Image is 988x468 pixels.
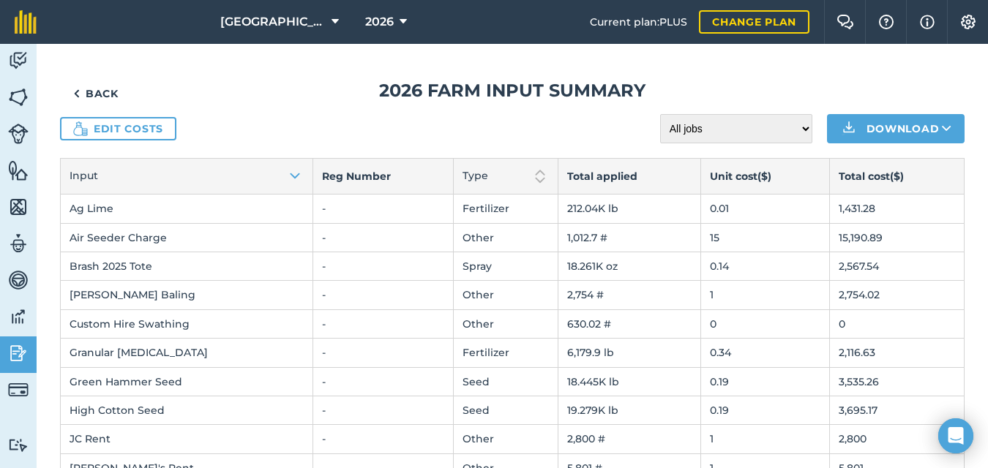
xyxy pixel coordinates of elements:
td: Spray [453,252,558,280]
td: 18.445K lb [558,367,701,396]
img: svg+xml;base64,PHN2ZyB4bWxucz0iaHR0cDovL3d3dy53My5vcmcvMjAwMC9zdmciIHdpZHRoPSI1NiIgaGVpZ2h0PSI2MC... [8,159,29,181]
td: 3,535.26 [830,367,965,396]
span: Current plan : PLUS [590,14,687,30]
td: Other [453,223,558,252]
h1: 2026 Farm input summary [60,79,965,102]
img: svg+xml;base64,PHN2ZyB4bWxucz0iaHR0cDovL3d3dy53My5vcmcvMjAwMC9zdmciIHdpZHRoPSI1NiIgaGVpZ2h0PSI2MC... [8,86,29,108]
td: 0.14 [701,252,830,280]
td: 1 [701,281,830,309]
td: - [313,252,454,280]
div: Open Intercom Messenger [938,418,973,453]
img: svg+xml;base64,PD94bWwgdmVyc2lvbj0iMS4wIiBlbmNvZGluZz0idXRmLTgiPz4KPCEtLSBHZW5lcmF0b3I6IEFkb2JlIE... [8,50,29,72]
td: 1,012.7 # [558,223,701,252]
img: svg+xml;base64,PHN2ZyB4bWxucz0iaHR0cDovL3d3dy53My5vcmcvMjAwMC9zdmciIHdpZHRoPSI1NiIgaGVpZ2h0PSI2MC... [8,196,29,218]
td: 2,116.63 [830,339,965,367]
td: Brash 2025 Tote [61,252,313,280]
th: Unit cost ( $ ) [701,159,830,195]
img: svg+xml;base64,PD94bWwgdmVyc2lvbj0iMS4wIiBlbmNvZGluZz0idXRmLTgiPz4KPCEtLSBHZW5lcmF0b3I6IEFkb2JlIE... [8,124,29,144]
td: - [313,309,454,338]
span: 2026 [365,13,394,31]
td: Granular [MEDICAL_DATA] [61,339,313,367]
td: Other [453,309,558,338]
img: Two arrows, one pointing up and one pointing down to show sort is not active on this column [531,167,549,185]
td: 0 [701,309,830,338]
th: Reg Number [313,159,454,195]
a: Change plan [699,10,809,34]
td: Other [453,425,558,453]
td: 15 [701,223,830,252]
td: - [313,195,454,223]
td: High Cotton Seed [61,396,313,424]
td: 630.02 # [558,309,701,338]
td: 0.19 [701,396,830,424]
td: Air Seeder Charge [61,223,313,252]
td: - [313,425,454,453]
td: 18.261K oz [558,252,701,280]
button: Type [454,159,558,194]
img: svg+xml;base64,PD94bWwgdmVyc2lvbj0iMS4wIiBlbmNvZGluZz0idXRmLTgiPz4KPCEtLSBHZW5lcmF0b3I6IEFkb2JlIE... [8,438,29,452]
button: Input [61,159,313,194]
td: [PERSON_NAME] Baling [61,281,313,309]
a: Edit costs [60,117,176,140]
td: Green Hammer Seed [61,367,313,396]
td: Other [453,281,558,309]
img: svg+xml;base64,PD94bWwgdmVyc2lvbj0iMS4wIiBlbmNvZGluZz0idXRmLTgiPz4KPCEtLSBHZW5lcmF0b3I6IEFkb2JlIE... [8,306,29,328]
td: Seed [453,367,558,396]
img: Icon showing a money bag [73,121,88,136]
td: JC Rent [61,425,313,453]
td: - [313,396,454,424]
img: A question mark icon [877,15,895,29]
td: 15,190.89 [830,223,965,252]
span: [GEOGRAPHIC_DATA] [220,13,326,31]
img: svg+xml;base64,PD94bWwgdmVyc2lvbj0iMS4wIiBlbmNvZGluZz0idXRmLTgiPz4KPCEtLSBHZW5lcmF0b3I6IEFkb2JlIE... [8,342,29,364]
td: Ag Lime [61,195,313,223]
td: - [313,339,454,367]
img: svg+xml;base64,PD94bWwgdmVyc2lvbj0iMS4wIiBlbmNvZGluZz0idXRmLTgiPz4KPCEtLSBHZW5lcmF0b3I6IEFkb2JlIE... [8,233,29,254]
td: 2,754 # [558,281,701,309]
td: 0.19 [701,367,830,396]
th: Total cost ( $ ) [830,159,965,195]
img: Two speech bubbles overlapping with the left bubble in the forefront [837,15,854,29]
td: 0 [830,309,965,338]
button: Download [827,114,965,143]
td: 3,695.17 [830,396,965,424]
td: Custom Hire Swathing [61,309,313,338]
img: A cog icon [959,15,977,29]
img: svg+xml;base64,PHN2ZyB4bWxucz0iaHR0cDovL3d3dy53My5vcmcvMjAwMC9zdmciIHdpZHRoPSI5IiBoZWlnaHQ9IjI0Ii... [73,85,80,102]
td: - [313,223,454,252]
img: Download icon [840,120,858,137]
td: 6,179.9 lb [558,339,701,367]
img: svg+xml;base64,PD94bWwgdmVyc2lvbj0iMS4wIiBlbmNvZGluZz0idXRmLTgiPz4KPCEtLSBHZW5lcmF0b3I6IEFkb2JlIE... [8,269,29,291]
td: 212.04K lb [558,195,701,223]
img: Arrow pointing down to show items are sorted in ascending order [286,167,304,185]
td: Fertilizer [453,195,558,223]
td: 1 [701,425,830,453]
img: svg+xml;base64,PD94bWwgdmVyc2lvbj0iMS4wIiBlbmNvZGluZz0idXRmLTgiPz4KPCEtLSBHZW5lcmF0b3I6IEFkb2JlIE... [8,380,29,400]
img: svg+xml;base64,PHN2ZyB4bWxucz0iaHR0cDovL3d3dy53My5vcmcvMjAwMC9zdmciIHdpZHRoPSIxNyIgaGVpZ2h0PSIxNy... [920,13,935,31]
td: Seed [453,396,558,424]
img: fieldmargin Logo [15,10,37,34]
th: Total applied [558,159,701,195]
td: Fertilizer [453,339,558,367]
td: - [313,281,454,309]
td: 2,567.54 [830,252,965,280]
a: Back [60,79,132,108]
td: 2,800 [830,425,965,453]
td: - [313,367,454,396]
td: 2,800 # [558,425,701,453]
td: 2,754.02 [830,281,965,309]
td: 0.34 [701,339,830,367]
td: 19.279K lb [558,396,701,424]
td: 1,431.28 [830,195,965,223]
td: 0.01 [701,195,830,223]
